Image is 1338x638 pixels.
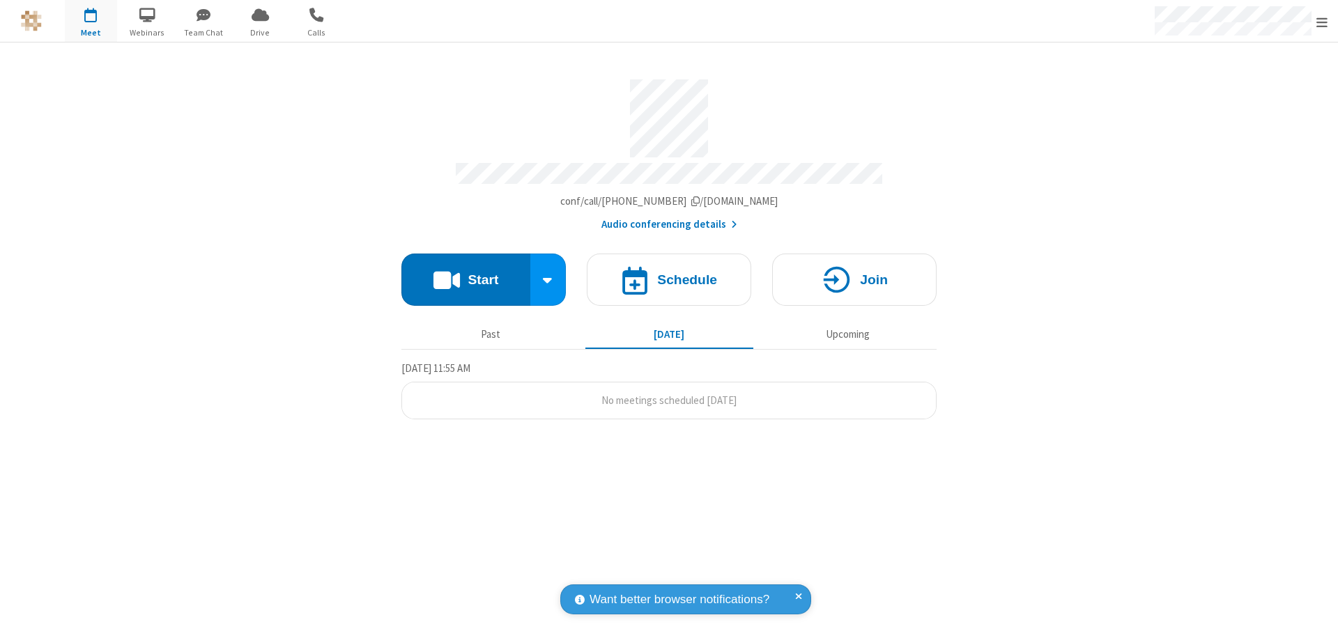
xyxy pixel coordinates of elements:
[560,194,778,210] button: Copy my meeting room linkCopy my meeting room link
[401,254,530,306] button: Start
[468,273,498,286] h4: Start
[291,26,343,39] span: Calls
[407,321,575,348] button: Past
[401,360,937,420] section: Today's Meetings
[121,26,174,39] span: Webinars
[657,273,717,286] h4: Schedule
[1303,602,1328,628] iframe: Chat
[401,361,470,375] span: [DATE] 11:55 AM
[560,194,778,208] span: Copy my meeting room link
[65,26,117,39] span: Meet
[764,321,932,348] button: Upcoming
[860,273,888,286] h4: Join
[21,10,42,31] img: QA Selenium DO NOT DELETE OR CHANGE
[601,217,737,233] button: Audio conferencing details
[587,254,751,306] button: Schedule
[590,591,769,609] span: Want better browser notifications?
[530,254,567,306] div: Start conference options
[601,394,737,407] span: No meetings scheduled [DATE]
[585,321,753,348] button: [DATE]
[234,26,286,39] span: Drive
[178,26,230,39] span: Team Chat
[772,254,937,306] button: Join
[401,69,937,233] section: Account details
